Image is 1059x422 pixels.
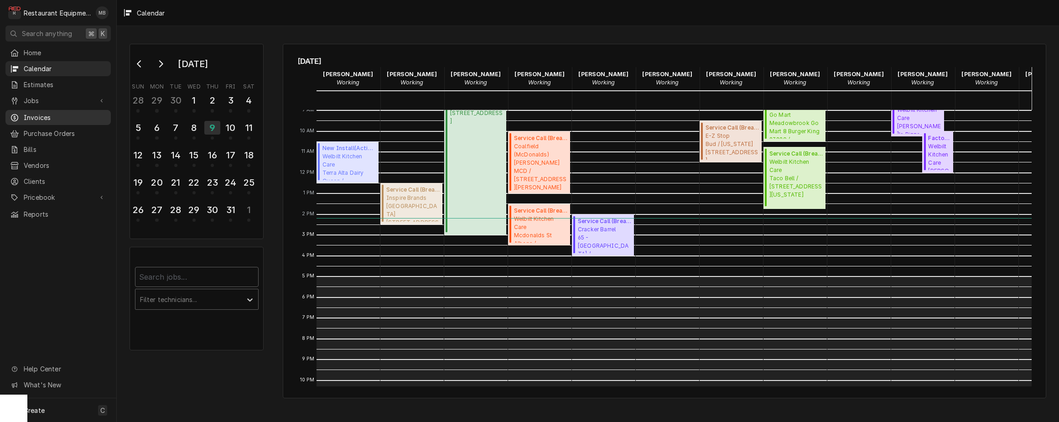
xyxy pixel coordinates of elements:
[769,111,823,139] span: Go Mart Meadowbrook Go Mart 8 Burger King 23220 / [STREET_ADDRESS]
[135,259,259,319] div: Calendar Filters
[5,26,111,42] button: Search anything⌘K
[897,106,941,134] span: Welbilt Kitchen Care [PERSON_NAME]'s Pizza / [GEOGRAPHIC_DATA][PERSON_NAME]
[301,189,317,197] span: 1 PM
[24,145,106,154] span: Bills
[322,144,376,152] span: New Install ( Active )
[928,142,950,170] span: Welbilt Kitchen Care [PERSON_NAME] Biscuit World / [STREET_ADDRESS][PERSON_NAME]
[131,203,145,217] div: 26
[450,101,504,125] span: Cracker Barrel [STREET_ADDRESS]
[242,148,256,162] div: 18
[514,207,567,215] span: Service Call (Break/Fix) ( Uninvoiced )
[317,141,379,183] div: New Install(Active)Welbilt Kitchen CareTerra Alta Dairy Queen / [STREET_ADDRESS]
[298,376,317,384] span: 10 PM
[169,148,183,162] div: 14
[572,214,634,256] div: [Service] Service Call (Break/Fix) Cracker Barrel 65 - Princeton / 294 Meadowfield Ln, Princeton,...
[96,6,109,19] div: Matthew Brunty's Avatar
[223,121,238,135] div: 10
[706,124,759,132] span: Service Call (Break/Fix) ( Active )
[891,95,944,136] div: [Service] Factory Startup Welbilt Kitchen Care Gino's Pizza / Route 52 Baker Building, Bluewell, ...
[444,90,507,235] div: [Service] Replacement Install Cracker Barrel 336 - Barboursville / 3 Cracker Barrel Dr, Barboursv...
[514,71,565,78] strong: [PERSON_NAME]
[150,148,164,162] div: 13
[131,94,145,107] div: 28
[101,29,105,38] span: K
[88,29,94,38] span: ⌘
[834,71,884,78] strong: [PERSON_NAME]
[508,204,571,245] div: Service Call (Break/Fix)(Uninvoiced)Welbilt Kitchen CareMcdonalds St Albans / [STREET_ADDRESS]
[387,71,437,78] strong: [PERSON_NAME]
[514,134,567,142] span: Service Call (Break/Fix) ( Awaiting (Ordered) Parts )
[5,207,111,222] a: Reports
[147,80,166,91] th: Monday
[24,177,106,186] span: Clients
[300,355,317,363] span: 9 PM
[5,142,111,157] a: Bills
[5,45,111,60] a: Home
[5,377,111,392] a: Go to What's New
[700,121,762,162] div: Service Call (Break/Fix)(Active)E-Z StopBud / [US_STATE] [STREET_ADDRESS]
[24,406,45,414] span: Create
[763,67,827,90] div: Huston Lewis - Working
[572,67,636,90] div: Donovan Pruitt - Working
[131,148,145,162] div: 12
[283,44,1046,398] div: Calendar Calendar
[528,79,551,86] em: Working
[720,79,742,86] em: Working
[298,169,317,176] span: 12 PM
[300,314,317,321] span: 7 PM
[300,293,317,301] span: 6 PM
[205,203,219,217] div: 30
[508,204,571,245] div: [Service] Service Call (Break/Fix) Welbilt Kitchen Care Mcdonalds St Albans / 1479 MacCorkle Ave,...
[592,79,615,86] em: Working
[24,129,106,138] span: Purchase Orders
[400,79,423,86] em: Working
[700,121,762,162] div: [Service] Service Call (Break/Fix) E-Z Stop Bud / West Virginia 10 RT 10, Bud, WV 24716 ID: JOB-9...
[223,94,238,107] div: 3
[96,6,109,19] div: MB
[242,94,256,107] div: 4
[131,176,145,189] div: 19
[223,176,238,189] div: 24
[578,217,631,225] span: Service Call (Break/Fix) ( Active )
[847,79,870,86] em: Working
[386,186,440,194] span: Service Call (Break/Fix) ( Active )
[763,100,826,141] div: [Service] Service Call (Break/Fix) Go Mart Meadowbrook Go Mart 8 Burger King 23220 / 1502 Greenbr...
[922,131,953,173] div: Factory Startup(Uninvoiced)Welbilt Kitchen Care[PERSON_NAME] Biscuit World / [STREET_ADDRESS][PER...
[24,80,106,89] span: Estimates
[891,95,944,136] div: Factory Startup(Uninvoiced)Welbilt Kitchen Care[PERSON_NAME]'s Pizza / [GEOGRAPHIC_DATA][PERSON_N...
[169,203,183,217] div: 28
[508,131,571,194] div: [Service] Service Call (Break/Fix) Coalfield (McDonalds) Logan MCD / 20 Main Ave, Logan, WV 25601...
[300,106,317,114] span: 9 AM
[380,183,443,224] div: Service Call (Break/Fix)(Active)Inspire Brands[GEOGRAPHIC_DATA] [STREET_ADDRESS]
[129,80,147,91] th: Sunday
[578,225,631,253] span: Cracker Barrel 65 - [GEOGRAPHIC_DATA] / [STREET_ADDRESS]
[784,79,806,86] em: Working
[242,121,256,135] div: 11
[166,80,185,91] th: Tuesday
[5,126,111,141] a: Purchase Orders
[169,121,183,135] div: 7
[444,67,508,90] div: Cole Livingston - Working
[300,210,317,218] span: 2 PM
[508,131,571,194] div: Service Call (Break/Fix)(Awaiting (Ordered) Parts)Coalfield (McDonalds)[PERSON_NAME] MCD / [STREE...
[242,176,256,189] div: 25
[514,142,567,191] span: Coalfield (McDonalds) [PERSON_NAME] MCD / [STREET_ADDRESS][PERSON_NAME]
[240,80,258,91] th: Saturday
[150,121,164,135] div: 6
[223,203,238,217] div: 31
[380,183,443,224] div: [Service] Service Call (Break/Fix) Inspire Brands Princeton 1502 / 326 Ingleside Rd, Princeton, W...
[298,55,1032,67] span: [DATE]
[169,176,183,189] div: 21
[222,80,240,91] th: Friday
[770,71,820,78] strong: [PERSON_NAME]
[187,203,201,217] div: 29
[5,190,111,205] a: Go to Pricebook
[380,67,444,90] div: Chuck Almond - Working
[205,94,219,107] div: 2
[827,67,891,90] div: Jaired Brunty - Working
[204,121,220,135] div: 9
[5,174,111,189] a: Clients
[24,64,106,73] span: Calendar
[5,93,111,108] a: Go to Jobs
[656,79,679,86] em: Working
